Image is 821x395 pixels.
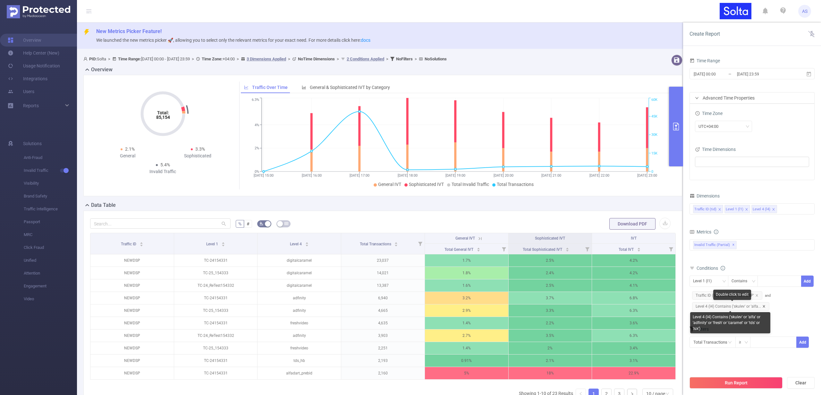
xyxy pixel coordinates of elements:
a: Usage Notification [8,59,60,72]
u: 2 Conditions Applied [347,57,384,61]
tspan: Total: [157,110,169,115]
span: Sophisticated IVT [409,182,444,187]
p: NEWDSP [90,317,174,329]
p: 2,251 [341,342,425,354]
span: Traffic Over Time [252,85,288,90]
i: icon: close [718,208,721,212]
div: Double click to edit [713,290,751,300]
span: New Metrics Picker Feature! [96,28,162,34]
li: Traffic ID (tid) [693,205,723,213]
span: Solutions [23,137,42,150]
p: 1.8% [425,267,508,279]
p: NEWDSP [90,254,174,267]
span: Metrics [690,229,711,234]
p: NEWDSP [90,279,174,292]
u: 3 Dimensions Applied [247,57,286,61]
p: 2.7% [425,329,508,342]
p: 6,940 [341,292,425,304]
b: Time Range: [118,57,141,61]
i: icon: close [762,305,766,308]
p: 2.2% [509,317,592,329]
span: and [690,294,772,309]
div: icon: rightAdvanced Time Properties [690,92,814,103]
span: Total Transactions [497,182,534,187]
span: Total Invalid Traffic [452,182,489,187]
i: icon: caret-up [477,247,480,249]
p: 2.1% [509,355,592,367]
span: Attention [24,267,77,280]
span: Increase Value [790,337,796,342]
p: 6.8% [592,292,675,304]
p: NEWDSP [90,367,174,379]
p: NEWDSP [90,304,174,317]
a: Users [8,85,34,98]
span: Time Dimensions [695,147,736,152]
p: 3.5% [509,329,592,342]
span: Engagement [24,280,77,293]
span: Time Range [690,58,720,63]
div: General [93,153,163,159]
p: alfadart_prebid [258,367,341,379]
i: icon: caret-up [394,241,398,243]
span: Brand Safety [24,190,77,203]
b: Time Zone: [202,57,223,61]
i: icon: close [755,294,758,297]
span: > [335,57,341,61]
i: icon: table [284,222,288,225]
i: icon: bar-chart [302,85,306,90]
i: icon: thunderbolt [83,29,90,35]
a: Help Center (New) [8,47,59,59]
p: 3.1% [592,355,675,367]
div: Level 4 (l4) [753,205,770,214]
p: 4.1% [592,279,675,292]
span: Sophisticated IVT [535,236,565,241]
span: We launched the new metrics picker 🚀, allowing you to select only the relevant metrics for your e... [96,38,370,43]
span: Create Report [690,31,720,37]
p: 1.4% [425,317,508,329]
i: icon: caret-up [221,241,225,243]
input: Search... [90,218,231,229]
div: Sort [477,247,480,250]
p: 2.5% [509,279,592,292]
p: 14,021 [341,267,425,279]
span: Traffic Intelligence [24,203,77,215]
li: Level 1 (l1) [724,205,750,213]
input: End date [736,70,788,78]
p: TC-24154331 [174,355,258,367]
tspan: 45K [651,114,657,119]
p: 3.2% [425,292,508,304]
p: 2.4% [509,267,592,279]
span: 5.4% [160,162,170,167]
div: Sort [221,241,225,245]
i: Filter menu [416,233,425,254]
span: Traffic ID (tid) Contains 'NEWDSP' [692,291,762,300]
tspan: 0% [255,170,259,174]
tspan: 30K [651,133,657,137]
b: No Time Dimensions [298,57,335,61]
p: adfinity [258,304,341,317]
i: icon: caret-down [566,249,569,251]
span: > [384,57,390,61]
i: icon: down [746,125,749,129]
i: icon: caret-up [637,247,641,249]
span: Total General IVT [444,247,474,252]
p: TC-25_154333 [174,304,258,317]
a: Integrations [8,72,47,85]
div: Level 1 (l1) [726,205,743,214]
h2: Data Table [91,201,116,209]
span: Time Zone [695,111,723,116]
p: 1.6% [425,279,508,292]
p: adfinity [258,292,341,304]
div: Sort [305,241,309,245]
h2: Overview [91,66,113,74]
span: Anti-Fraud [24,151,77,164]
button: Run Report [690,377,783,389]
p: 2% [509,342,592,354]
b: No Filters [396,57,413,61]
tspan: [DATE] 17:00 [350,173,369,178]
p: 4,665 [341,304,425,317]
p: 3,903 [341,329,425,342]
p: 22.9% [592,367,675,379]
b: PID: [89,57,97,61]
p: 1.7% [425,254,508,267]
